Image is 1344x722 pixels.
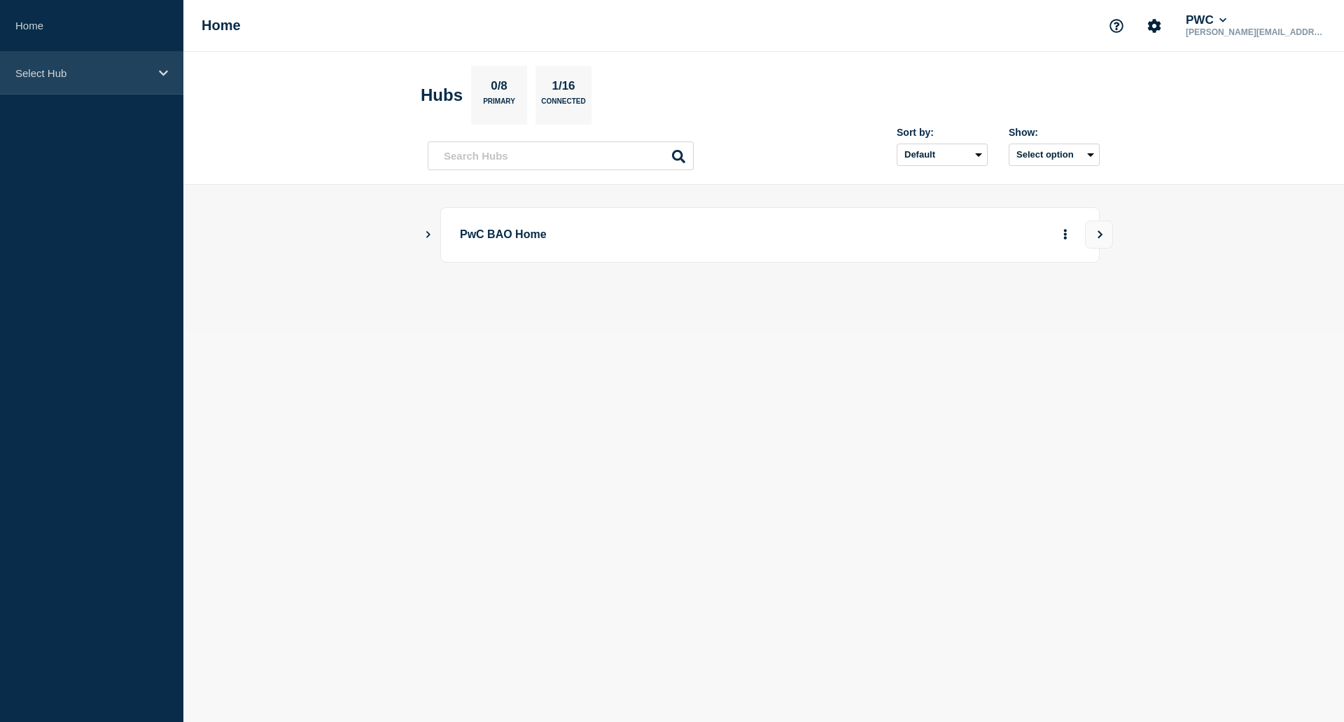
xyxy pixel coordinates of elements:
[547,79,580,97] p: 1/16
[483,97,515,112] p: Primary
[486,79,513,97] p: 0/8
[202,18,241,34] h1: Home
[1140,11,1169,41] button: Account settings
[897,127,988,138] div: Sort by:
[1056,222,1074,248] button: More actions
[421,85,463,105] h2: Hubs
[1183,27,1329,37] p: [PERSON_NAME][EMAIL_ADDRESS][PERSON_NAME][DOMAIN_NAME]
[425,230,432,240] button: Show Connected Hubs
[460,222,847,248] p: PwC BAO Home
[15,67,150,79] p: Select Hub
[1085,221,1113,249] button: View
[1009,144,1100,166] button: Select option
[1183,13,1229,27] button: PWC
[541,97,585,112] p: Connected
[428,141,694,170] input: Search Hubs
[1009,127,1100,138] div: Show:
[1102,11,1131,41] button: Support
[897,144,988,166] select: Sort by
